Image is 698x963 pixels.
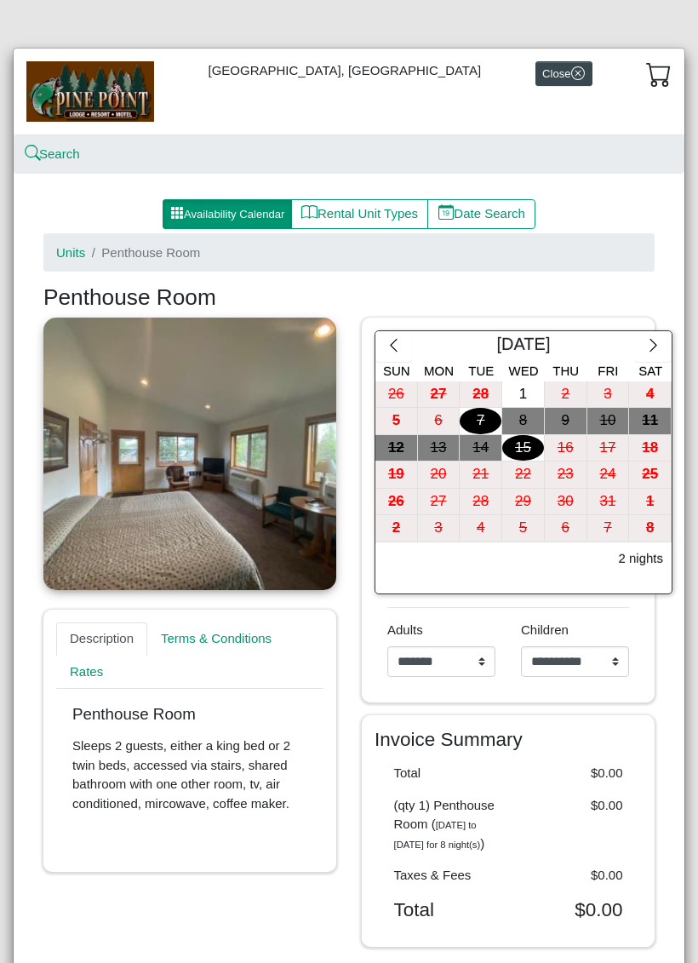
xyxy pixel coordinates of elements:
div: $0.00 [508,898,636,921]
span: Wed [509,364,539,378]
button: 7 [587,515,630,542]
div: 2 [545,381,586,408]
h3: Penthouse Room [43,284,655,312]
div: Total [381,764,509,783]
button: 4 [629,381,672,409]
div: 23 [545,461,586,488]
div: (qty 1) Penthouse Room ( ) [381,796,509,854]
span: Sun [383,364,410,378]
button: bookRental Unit Types [291,199,428,230]
p: Penthouse Room [72,705,307,725]
svg: grid3x3 gap fill [170,206,184,220]
div: Taxes & Fees [381,866,509,886]
a: Rates [56,655,117,689]
button: 1 [502,381,545,409]
div: Total [381,898,509,921]
div: 19 [375,461,417,488]
div: $0.00 [508,764,636,783]
button: 19 [375,461,418,489]
div: 3 [587,381,629,408]
button: 15 [502,435,545,462]
span: Adults [387,622,423,637]
button: 6 [545,515,587,542]
span: Thu [552,364,579,378]
div: 18 [629,435,671,461]
div: 29 [502,489,544,515]
div: 9 [545,408,586,434]
div: 22 [502,461,544,488]
button: 22 [502,461,545,489]
a: Description [56,622,147,656]
button: 14 [460,435,502,462]
svg: cart [646,61,672,87]
div: 25 [629,461,671,488]
div: 24 [587,461,629,488]
img: b144ff98-a7e1-49bd-98da-e9ae77355310.jpg [26,61,154,121]
div: 2 [375,515,417,542]
button: 9 [545,408,587,435]
h4: Invoice Summary [375,728,642,751]
div: 8 [629,515,671,542]
span: Fri [598,364,618,378]
button: 29 [502,489,545,516]
svg: calendar date [438,204,455,221]
button: 27 [418,489,461,516]
button: 3 [587,381,630,409]
button: chevron left [375,331,412,362]
button: 2 [375,515,418,542]
div: 27 [418,381,460,408]
button: 26 [375,381,418,409]
svg: chevron left [386,337,402,353]
button: calendar dateDate Search [427,199,535,230]
svg: x circle [571,66,585,80]
button: 4 [460,515,502,542]
div: $0.00 [508,866,636,886]
button: 5 [502,515,545,542]
button: 26 [375,489,418,516]
button: 23 [545,461,587,489]
div: 30 [545,489,586,515]
svg: search [26,147,39,160]
div: [GEOGRAPHIC_DATA], [GEOGRAPHIC_DATA] [14,49,684,135]
div: 28 [460,381,501,408]
div: 1 [629,489,671,515]
div: [DATE] [412,331,635,362]
span: Tue [468,364,494,378]
div: 20 [418,461,460,488]
div: 27 [418,489,460,515]
span: Penthouse Room [101,245,200,260]
div: 28 [460,489,501,515]
a: Units [56,245,85,260]
button: 3 [418,515,461,542]
button: 28 [460,381,502,409]
div: 8 [502,408,544,434]
div: 15 [502,435,544,461]
button: 1 [629,489,672,516]
button: 12 [375,435,418,462]
button: 21 [460,461,502,489]
div: 11 [629,408,671,434]
button: 8 [502,408,545,435]
button: 17 [587,435,630,462]
button: 5 [375,408,418,435]
svg: book [301,204,318,221]
button: 13 [418,435,461,462]
button: 31 [587,489,630,516]
div: 16 [545,435,586,461]
p: Sleeps 2 guests, either a king bed or 2 twin beds, accessed via stairs, shared bathroom with one ... [72,737,307,813]
svg: chevron right [645,337,661,353]
i: [DATE] to [DATE] for 8 night(s) [394,820,481,850]
div: 7 [587,515,629,542]
button: 7 [460,408,502,435]
div: 14 [460,435,501,461]
div: 12 [375,435,417,461]
button: 10 [587,408,630,435]
div: 7 [460,408,501,434]
button: Closex circle [535,61,592,86]
div: 1 [502,381,544,408]
button: 18 [629,435,672,462]
div: $0.00 [508,796,636,854]
button: 20 [418,461,461,489]
button: 24 [587,461,630,489]
div: 31 [587,489,629,515]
